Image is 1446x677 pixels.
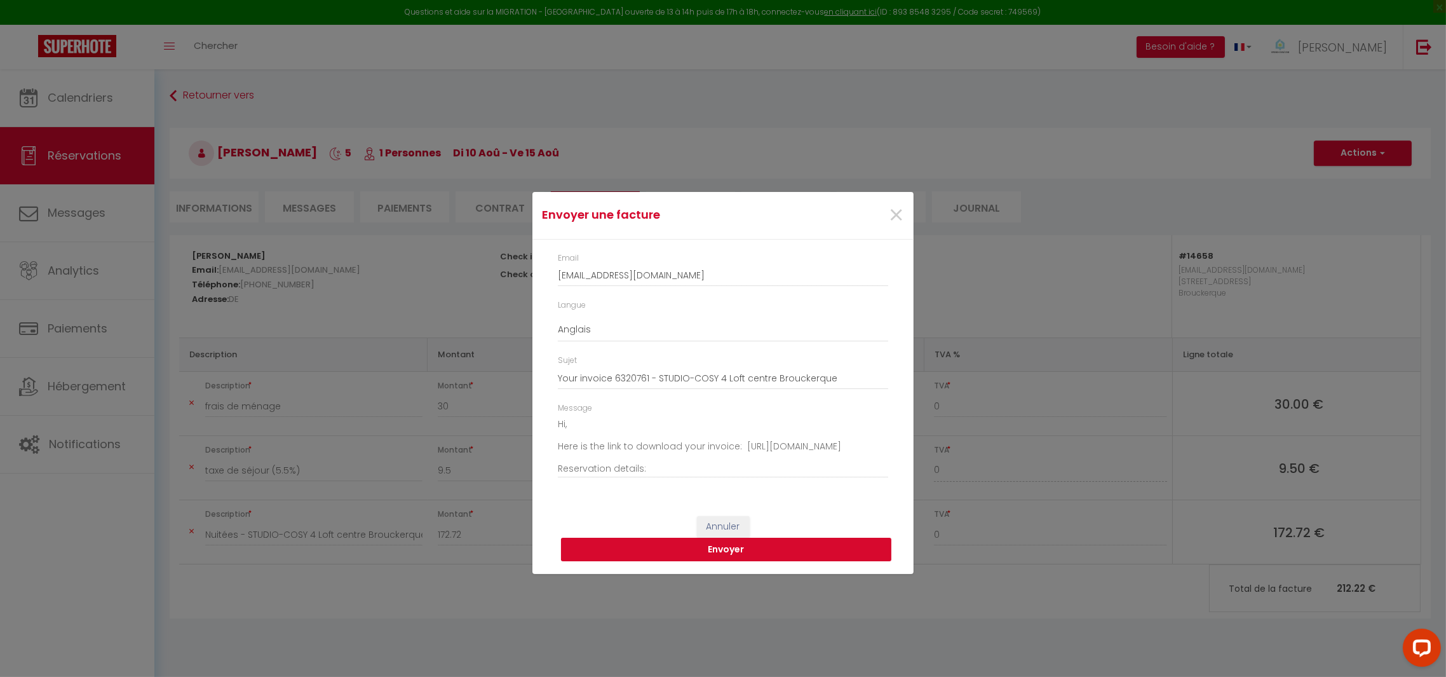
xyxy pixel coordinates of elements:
[542,206,778,224] h4: Envoyer une facture
[888,196,904,235] span: ×
[558,252,579,264] label: Email
[888,202,904,229] button: Close
[561,538,891,562] button: Envoyer
[697,516,750,538] button: Annuler
[558,299,586,311] label: Langue
[558,355,577,367] label: Sujet
[558,402,592,414] label: Message
[1393,624,1446,677] iframe: LiveChat chat widget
